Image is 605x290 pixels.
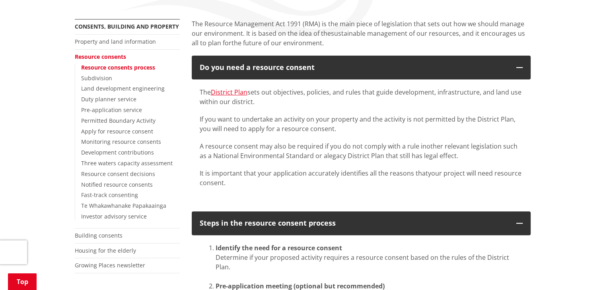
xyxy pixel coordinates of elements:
[81,85,165,92] a: Land development engineering
[81,149,154,156] a: Development contributions
[81,159,173,167] a: Three waters capacity assessment
[81,128,153,135] a: Apply for resource consent
[75,261,145,269] a: Growing Places newsletter
[81,138,161,145] a: Monitoring resource consents
[81,117,156,124] a: Permitted Boundary Activity
[192,211,531,235] button: Steps in the resource consent process
[81,64,155,71] a: Resource consents process
[222,244,342,252] strong: entify the need for a resource consent
[81,202,166,209] a: Te Whakawhanake Papakaainga
[81,181,153,188] a: Notified resource consents
[200,64,508,72] div: Do you need a resource consent
[211,88,247,97] a: District Plan
[200,141,523,160] p: A resource consent may also be required if you do not comply with a rule inother relevant legisla...
[75,247,136,254] a: Housing for the elderly
[200,168,523,188] p: It is important that your application accurately identifies all the reasons thatyour project will...
[75,38,156,45] a: Property and land information
[81,191,138,199] a: Fast-track consenting
[192,56,531,79] button: Do you need a resource consent
[75,23,179,30] a: Consents, building and property
[81,106,142,114] a: Pre-application service
[81,95,136,103] a: Duty planner service
[200,219,508,227] div: Steps in the resource consent process
[81,74,112,82] a: Subdivision
[81,170,155,178] a: Resource consent decisions
[192,19,531,48] p: The Resource Management Act 1991 (RMA) is the main piece of legislation that sets out how we shou...
[200,87,523,106] p: The sets out objectives, policies, and rules that guide development, infrastructure, and land use...
[568,257,597,285] iframe: Messenger Launcher
[81,213,147,220] a: Investor advisory service
[200,114,523,133] p: If you want to undertake an activity on your property and the activity is not permitted by the Di...
[75,53,126,60] a: Resource consents
[75,232,123,239] a: Building consents
[216,244,222,252] strong: Id
[8,273,37,290] a: Top
[216,243,523,281] li: Determine if your proposed activity requires a resource consent based on the rules of the Distric...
